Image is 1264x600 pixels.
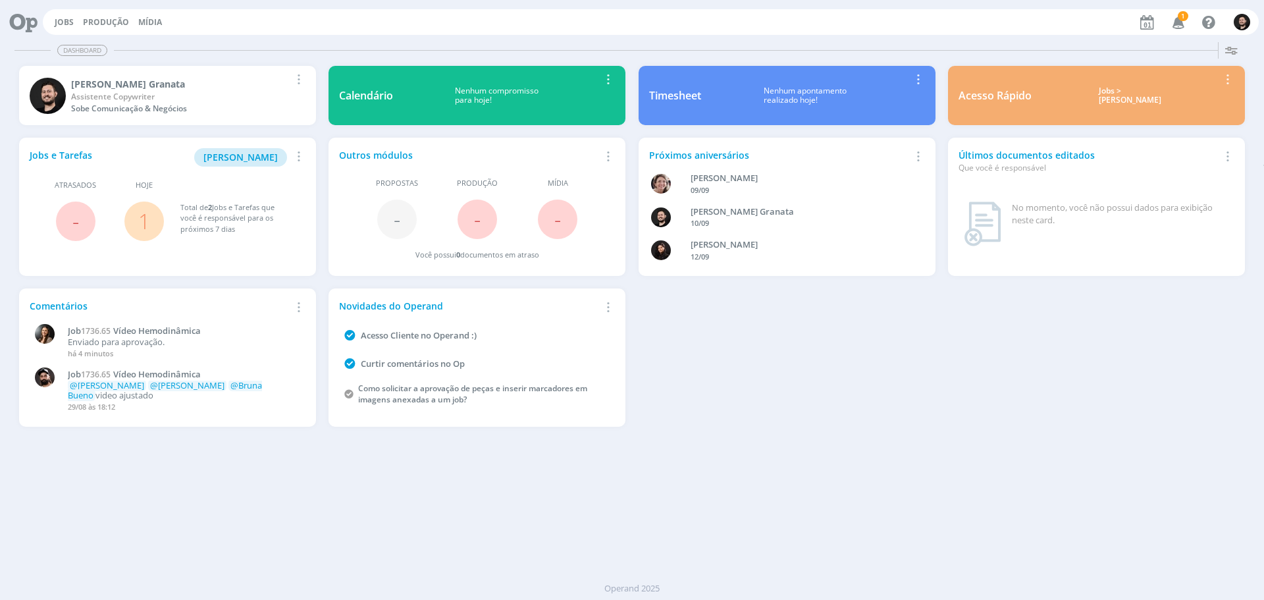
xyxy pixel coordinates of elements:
[71,77,290,91] div: Bruno Corralo Granata
[68,381,298,401] p: video ajustado
[1178,11,1188,21] span: 1
[554,205,561,233] span: -
[113,368,201,380] span: Vídeo Hemodinâmica
[68,379,262,402] span: @Bruna Bueno
[138,16,162,28] a: Mídia
[68,402,115,412] span: 29/08 às 18:12
[30,299,290,313] div: Comentários
[691,218,709,228] span: 10/09
[361,329,477,341] a: Acesso Cliente no Operand :)
[136,180,153,191] span: Hoje
[134,17,166,28] button: Mídia
[1041,86,1219,105] div: Jobs > [PERSON_NAME]
[35,368,55,387] img: B
[30,148,290,167] div: Jobs e Tarefas
[30,78,66,114] img: B
[651,207,671,227] img: B
[150,379,224,391] span: @[PERSON_NAME]
[651,174,671,194] img: A
[339,148,600,162] div: Outros módulos
[19,66,316,125] a: B[PERSON_NAME] GranataAssistente CopywriterSobe Comunicação & Negócios
[393,86,600,105] div: Nenhum compromisso para hoje!
[70,379,144,391] span: @[PERSON_NAME]
[649,148,910,162] div: Próximos aniversários
[71,91,290,103] div: Assistente Copywriter
[83,16,129,28] a: Produção
[474,205,481,233] span: -
[68,348,113,358] span: há 4 minutos
[138,207,150,235] a: 1
[959,88,1032,103] div: Acesso Rápido
[376,178,418,189] span: Propostas
[964,202,1001,246] img: dashboard_not_found.png
[691,252,709,261] span: 12/09
[55,180,96,191] span: Atrasados
[194,148,287,167] button: [PERSON_NAME]
[339,299,600,313] div: Novidades do Operand
[35,324,55,344] img: B
[548,178,568,189] span: Mídia
[1164,11,1191,34] button: 1
[71,103,290,115] div: Sobe Comunicação & Negócios
[57,45,107,56] span: Dashboard
[691,205,904,219] div: Bruno Corralo Granata
[68,337,298,348] p: Enviado para aprovação.
[651,240,671,260] img: L
[81,369,111,380] span: 1736.65
[649,88,701,103] div: Timesheet
[959,148,1219,174] div: Últimos documentos editados
[701,86,910,105] div: Nenhum apontamento realizado hoje!
[113,325,201,337] span: Vídeo Hemodinâmica
[415,250,539,261] div: Você possui documentos em atraso
[1234,14,1250,30] img: B
[68,369,298,380] a: Job1736.65Vídeo Hemodinâmica
[691,172,904,185] div: Aline Beatriz Jackisch
[68,326,298,337] a: Job1736.65Vídeo Hemodinâmica
[691,238,904,252] div: Luana da Silva de Andrade
[81,325,111,337] span: 1736.65
[1012,202,1229,227] div: No momento, você não possui dados para exibição neste card.
[180,202,292,235] div: Total de Jobs e Tarefas que você é responsável para os próximos 7 dias
[691,185,709,195] span: 09/09
[959,162,1219,174] div: Que você é responsável
[639,66,935,125] a: TimesheetNenhum apontamentorealizado hoje!
[194,150,287,163] a: [PERSON_NAME]
[361,358,465,369] a: Curtir comentários no Op
[1233,11,1251,34] button: B
[358,383,587,405] a: Como solicitar a aprovação de peças e inserir marcadores em imagens anexadas a um job?
[394,205,400,233] span: -
[51,17,78,28] button: Jobs
[79,17,133,28] button: Produção
[72,207,79,235] span: -
[55,16,74,28] a: Jobs
[203,151,278,163] span: [PERSON_NAME]
[457,178,498,189] span: Produção
[208,202,212,212] span: 2
[339,88,393,103] div: Calendário
[456,250,460,259] span: 0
